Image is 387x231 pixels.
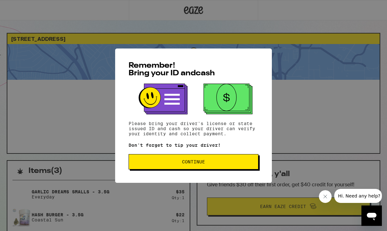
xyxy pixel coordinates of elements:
iframe: Message from company [334,189,382,203]
iframe: Button to launch messaging window [361,205,382,226]
span: Continue [182,160,205,164]
iframe: Close message [319,190,332,203]
button: Continue [129,154,258,169]
span: Remember! Bring your ID and cash [129,62,215,77]
p: Don't forget to tip your driver! [129,143,258,148]
p: Please bring your driver's license or state issued ID and cash so your driver can verify your ide... [129,121,258,136]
